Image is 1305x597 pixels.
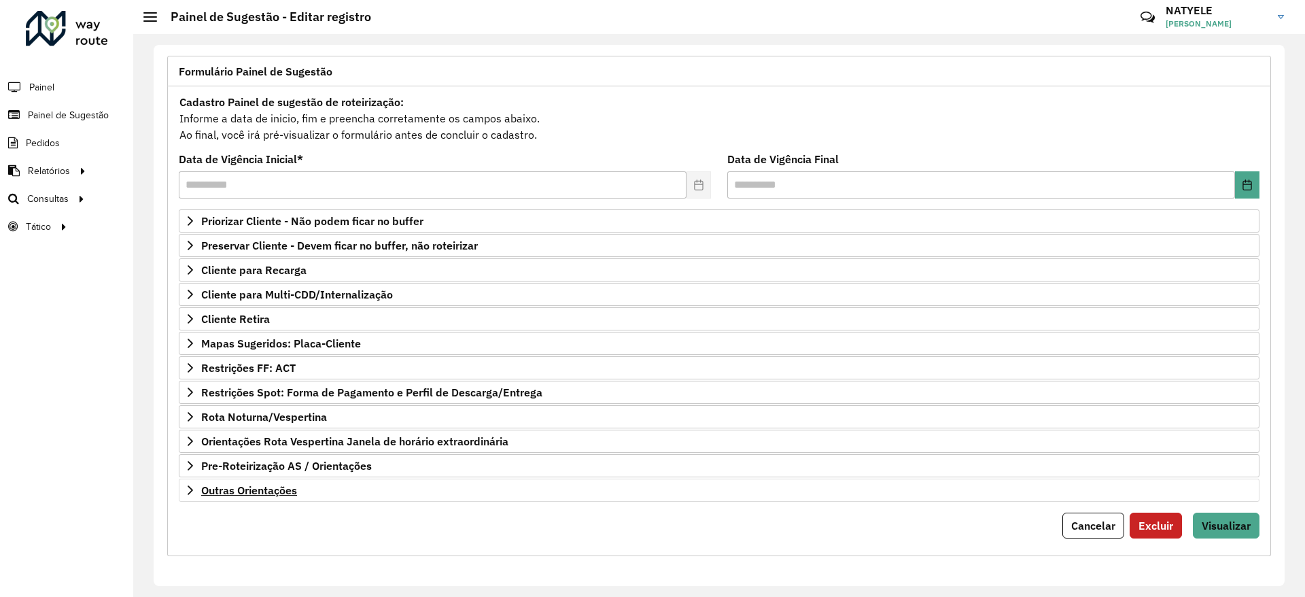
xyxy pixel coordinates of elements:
span: Relatórios [28,164,70,178]
h3: NATYELE [1166,4,1268,17]
button: Excluir [1130,513,1182,539]
a: Preservar Cliente - Devem ficar no buffer, não roteirizar [179,234,1259,257]
span: Outras Orientações [201,485,297,496]
span: Consultas [27,192,69,206]
span: Visualizar [1202,519,1251,532]
button: Choose Date [1235,171,1259,199]
a: Outras Orientações [179,479,1259,502]
span: Pre-Roteirização AS / Orientações [201,460,372,471]
span: Excluir [1138,519,1173,532]
a: Pre-Roteirização AS / Orientações [179,454,1259,477]
span: Painel [29,80,54,95]
span: Cliente para Multi-CDD/Internalização [201,289,393,300]
a: Contato Rápido [1133,3,1162,32]
a: Restrições FF: ACT [179,356,1259,379]
span: Mapas Sugeridos: Placa-Cliente [201,338,361,349]
span: Cliente para Recarga [201,265,307,275]
a: Cliente para Multi-CDD/Internalização [179,283,1259,306]
a: Cliente para Recarga [179,258,1259,282]
button: Visualizar [1193,513,1259,539]
a: Restrições Spot: Forma de Pagamento e Perfil de Descarga/Entrega [179,381,1259,404]
label: Data de Vigência Inicial [179,151,303,167]
span: Priorizar Cliente - Não podem ficar no buffer [201,216,423,226]
span: Formulário Painel de Sugestão [179,66,332,77]
span: Pedidos [26,136,60,150]
a: Cliente Retira [179,307,1259,330]
h2: Painel de Sugestão - Editar registro [157,10,371,24]
span: Preservar Cliente - Devem ficar no buffer, não roteirizar [201,240,478,251]
span: Cancelar [1071,519,1115,532]
span: Rota Noturna/Vespertina [201,411,327,422]
a: Rota Noturna/Vespertina [179,405,1259,428]
button: Cancelar [1062,513,1124,539]
label: Data de Vigência Final [727,151,839,167]
a: Mapas Sugeridos: Placa-Cliente [179,332,1259,355]
span: Restrições FF: ACT [201,362,296,373]
a: Orientações Rota Vespertina Janela de horário extraordinária [179,430,1259,453]
div: Informe a data de inicio, fim e preencha corretamente os campos abaixo. Ao final, você irá pré-vi... [179,93,1259,143]
span: Tático [26,220,51,234]
span: [PERSON_NAME] [1166,18,1268,30]
span: Cliente Retira [201,313,270,324]
span: Painel de Sugestão [28,108,109,122]
a: Priorizar Cliente - Não podem ficar no buffer [179,209,1259,233]
strong: Cadastro Painel de sugestão de roteirização: [179,95,404,109]
span: Restrições Spot: Forma de Pagamento e Perfil de Descarga/Entrega [201,387,542,398]
span: Orientações Rota Vespertina Janela de horário extraordinária [201,436,508,447]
